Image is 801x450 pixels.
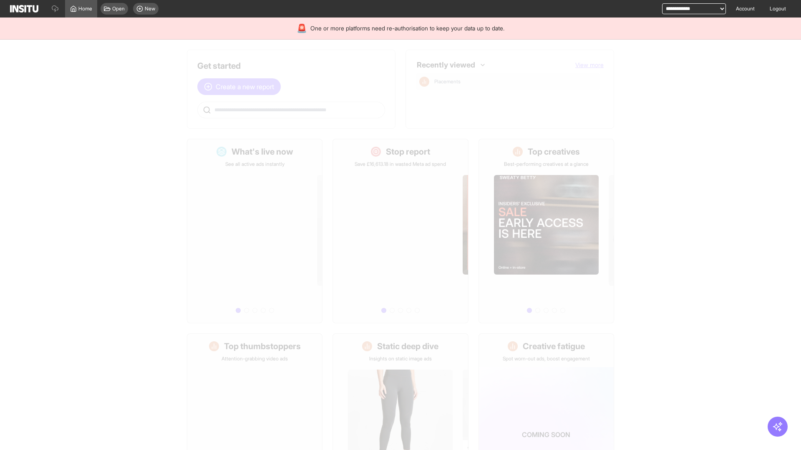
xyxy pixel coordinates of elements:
div: 🚨 [297,22,307,34]
span: Home [78,5,92,12]
span: New [145,5,155,12]
span: Open [112,5,125,12]
img: Logo [10,5,38,12]
span: One or more platforms need re-authorisation to keep your data up to date. [310,24,504,32]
